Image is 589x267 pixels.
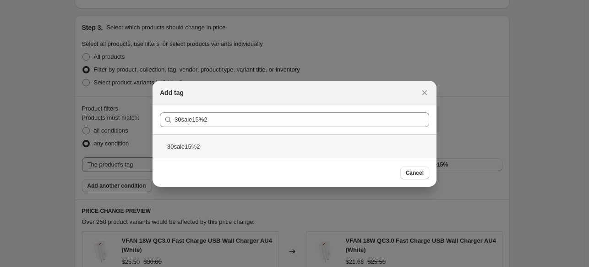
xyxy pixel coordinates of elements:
button: Cancel [400,167,429,179]
span: Cancel [406,169,424,177]
button: Close [418,86,431,99]
h2: Add tag [160,88,184,97]
input: Search tags [175,112,429,127]
div: 30sale15%2 [153,134,436,159]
